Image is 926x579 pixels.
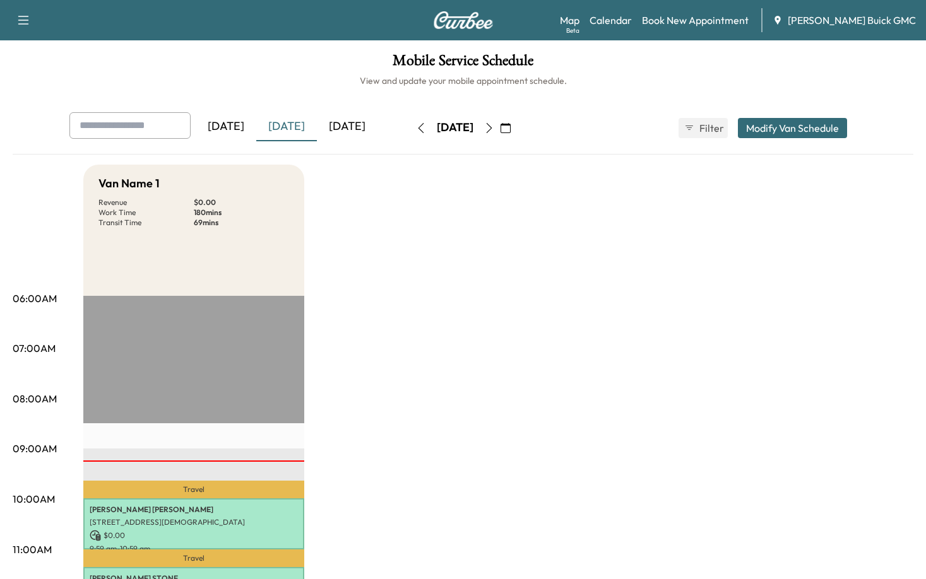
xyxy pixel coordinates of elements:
[13,74,913,87] h6: View and update your mobile appointment schedule.
[98,208,194,218] p: Work Time
[699,120,722,136] span: Filter
[566,26,579,35] div: Beta
[90,505,298,515] p: [PERSON_NAME] [PERSON_NAME]
[433,11,494,29] img: Curbee Logo
[194,197,289,208] p: $ 0.00
[194,208,289,218] p: 180 mins
[90,517,298,527] p: [STREET_ADDRESS][DEMOGRAPHIC_DATA]
[98,218,194,228] p: Transit Time
[679,118,728,138] button: Filter
[196,112,256,141] div: [DATE]
[788,13,916,28] span: [PERSON_NAME] Buick GMC
[738,118,847,138] button: Modify Van Schedule
[90,530,298,541] p: $ 0.00
[590,13,632,28] a: Calendar
[13,341,56,356] p: 07:00AM
[560,13,579,28] a: MapBeta
[83,481,304,498] p: Travel
[642,13,749,28] a: Book New Appointment
[98,197,194,208] p: Revenue
[256,112,317,141] div: [DATE]
[13,542,52,557] p: 11:00AM
[13,291,57,306] p: 06:00AM
[13,53,913,74] h1: Mobile Service Schedule
[437,120,473,136] div: [DATE]
[98,175,160,192] h5: Van Name 1
[317,112,377,141] div: [DATE]
[13,391,57,406] p: 08:00AM
[13,441,57,456] p: 09:00AM
[83,549,304,567] p: Travel
[13,491,55,506] p: 10:00AM
[90,544,298,554] p: 9:59 am - 10:59 am
[194,218,289,228] p: 69 mins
